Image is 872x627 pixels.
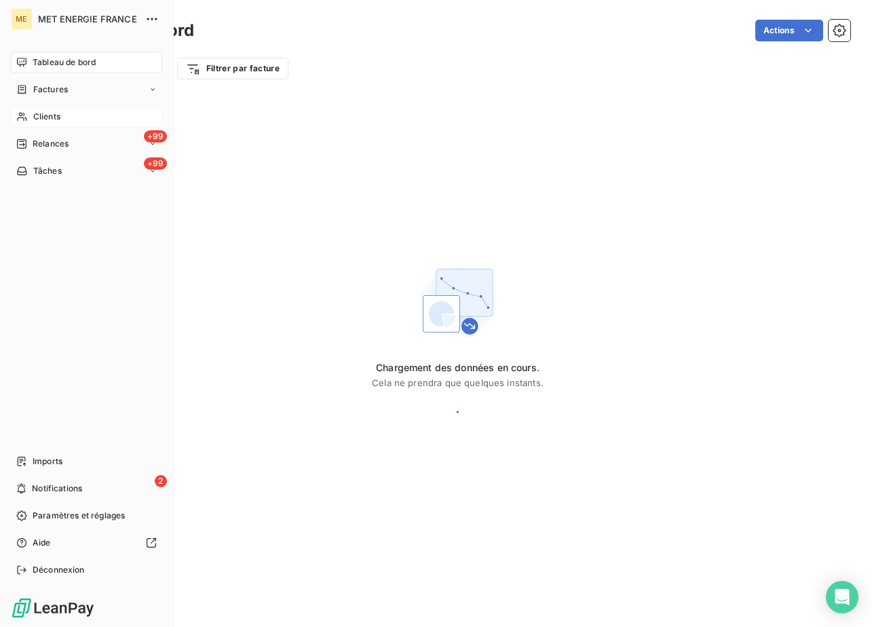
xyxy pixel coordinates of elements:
span: Chargement des données en cours. [372,361,544,375]
span: MET ENERGIE FRANCE [38,14,137,24]
div: ME [11,8,33,30]
span: +99 [144,157,167,170]
button: Actions [755,20,823,41]
div: Open Intercom Messenger [826,581,858,613]
span: Notifications [32,482,82,495]
span: Cela ne prendra que quelques instants. [372,377,544,388]
span: Aide [33,537,51,549]
img: Logo LeanPay [11,597,95,619]
span: Tableau de bord [33,56,96,69]
span: 2 [155,475,167,487]
button: Filtrer par facture [177,58,288,79]
span: Imports [33,455,62,468]
span: Tâches [33,165,62,177]
span: Clients [33,111,60,123]
span: +99 [144,130,167,142]
span: Factures [33,83,68,96]
img: First time [415,258,501,345]
span: Déconnexion [33,564,85,576]
span: Paramètres et réglages [33,510,125,522]
span: Relances [33,138,69,150]
a: Aide [11,532,162,554]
